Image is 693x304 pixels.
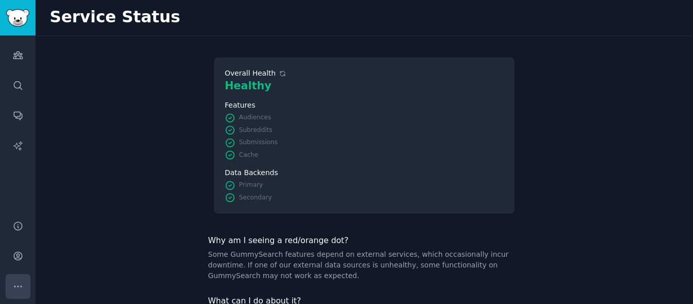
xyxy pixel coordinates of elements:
span: Subreddits [239,126,272,135]
span: Secondary [239,193,272,202]
span: Overall Health [225,68,500,79]
dt: Why am I seeing a red/orange dot? [208,235,521,246]
span: Features [225,101,255,109]
img: GummySearch logo [6,9,29,27]
span: Primary [239,181,263,190]
span: Data Backends [225,168,278,177]
span: Submissions [239,138,278,147]
span: Healthy [225,80,271,92]
dd: Some GummySearch features depend on external services, which occasionally incur downtime. If one ... [208,249,521,281]
span: Audiences [239,113,271,122]
div: Service Status [50,8,180,26]
span: Cache [239,151,258,160]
